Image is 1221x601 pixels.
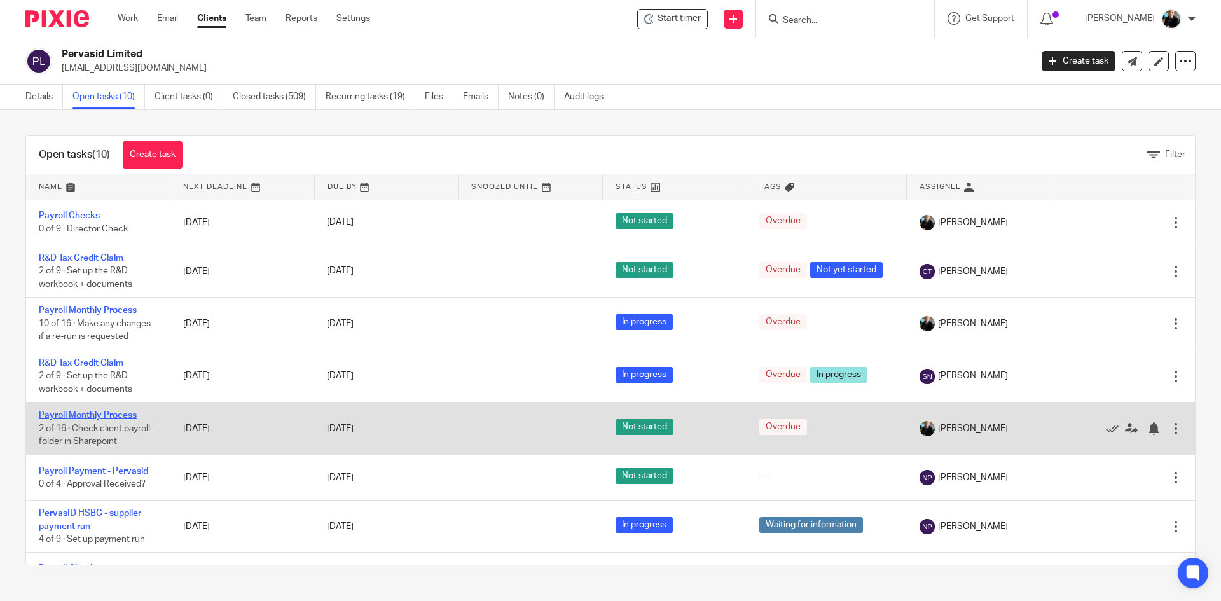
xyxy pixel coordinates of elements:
[327,522,354,531] span: [DATE]
[25,85,63,109] a: Details
[616,183,647,190] span: Status
[760,183,782,190] span: Tags
[759,367,807,383] span: Overdue
[938,471,1008,484] span: [PERSON_NAME]
[39,267,132,289] span: 2 of 9 · Set up the R&D workbook + documents
[920,369,935,384] img: svg%3E
[327,424,354,433] span: [DATE]
[170,403,315,455] td: [DATE]
[327,319,354,328] span: [DATE]
[759,213,807,229] span: Overdue
[327,372,354,381] span: [DATE]
[170,298,315,350] td: [DATE]
[62,48,831,61] h2: Pervasid Limited
[616,517,673,533] span: In progress
[616,262,673,278] span: Not started
[637,9,708,29] div: Pervasid Limited
[39,467,148,476] a: Payroll Payment - Pervasid
[39,564,100,573] a: Payroll Checks
[658,12,701,25] span: Start timer
[327,473,354,482] span: [DATE]
[938,216,1008,229] span: [PERSON_NAME]
[39,254,123,263] a: R&D Tax Credit Claim
[1042,51,1115,71] a: Create task
[157,12,178,25] a: Email
[759,262,807,278] span: Overdue
[327,267,354,276] span: [DATE]
[197,12,226,25] a: Clients
[938,422,1008,435] span: [PERSON_NAME]
[1106,422,1125,435] a: Mark as done
[336,12,370,25] a: Settings
[920,215,935,230] img: nicky-partington.jpg
[155,85,223,109] a: Client tasks (0)
[759,517,863,533] span: Waiting for information
[170,350,315,402] td: [DATE]
[170,200,315,245] td: [DATE]
[920,316,935,331] img: nicky-partington.jpg
[616,419,673,435] span: Not started
[39,225,128,233] span: 0 of 9 · Director Check
[938,265,1008,278] span: [PERSON_NAME]
[471,183,538,190] span: Snoozed Until
[616,213,673,229] span: Not started
[463,85,499,109] a: Emails
[759,419,807,435] span: Overdue
[39,306,137,315] a: Payroll Monthly Process
[508,85,555,109] a: Notes (0)
[920,470,935,485] img: svg%3E
[810,367,867,383] span: In progress
[170,501,315,553] td: [DATE]
[425,85,453,109] a: Files
[92,149,110,160] span: (10)
[118,12,138,25] a: Work
[39,411,137,420] a: Payroll Monthly Process
[123,141,183,169] a: Create task
[39,371,132,394] span: 2 of 9 · Set up the R&D workbook + documents
[1165,150,1185,159] span: Filter
[233,85,316,109] a: Closed tasks (509)
[170,455,315,500] td: [DATE]
[1161,9,1182,29] img: nicky-partington.jpg
[616,468,673,484] span: Not started
[920,264,935,279] img: svg%3E
[39,211,100,220] a: Payroll Checks
[39,359,123,368] a: R&D Tax Credit Claim
[25,48,52,74] img: svg%3E
[616,367,673,383] span: In progress
[564,85,613,109] a: Audit logs
[759,471,893,484] div: ---
[938,370,1008,382] span: [PERSON_NAME]
[39,148,110,162] h1: Open tasks
[39,480,146,488] span: 0 of 4 · Approval Received?
[72,85,145,109] a: Open tasks (10)
[759,314,807,330] span: Overdue
[39,319,151,342] span: 10 of 16 · Make any changes if a re-run is requested
[170,553,315,598] td: [DATE]
[920,519,935,534] img: svg%3E
[25,10,89,27] img: Pixie
[326,85,415,109] a: Recurring tasks (19)
[920,421,935,436] img: nicky-partington.jpg
[616,314,673,330] span: In progress
[810,262,883,278] span: Not yet started
[39,424,150,446] span: 2 of 16 · Check client payroll folder in Sharepoint
[62,62,1023,74] p: [EMAIL_ADDRESS][DOMAIN_NAME]
[938,317,1008,330] span: [PERSON_NAME]
[286,12,317,25] a: Reports
[327,218,354,227] span: [DATE]
[938,520,1008,533] span: [PERSON_NAME]
[1085,12,1155,25] p: [PERSON_NAME]
[782,15,896,27] input: Search
[39,509,141,530] a: PervasID HSBC - supplier payment run
[965,14,1014,23] span: Get Support
[245,12,266,25] a: Team
[170,245,315,297] td: [DATE]
[39,535,145,544] span: 4 of 9 · Set up payment run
